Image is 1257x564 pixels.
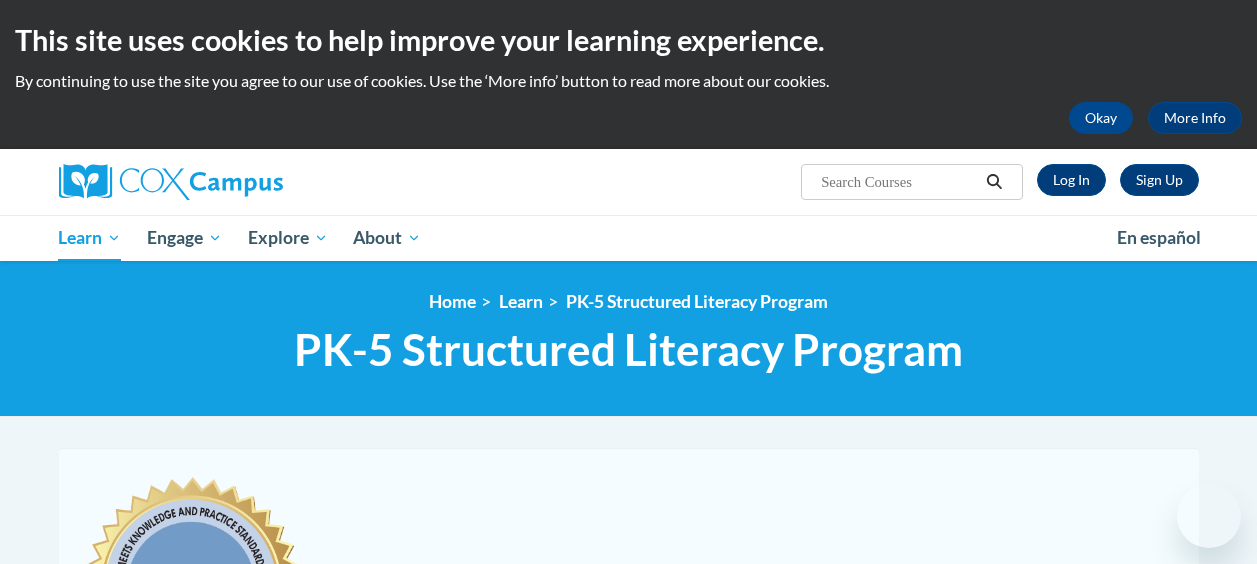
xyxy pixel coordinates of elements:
[134,215,235,261] a: Engage
[566,291,828,312] a: PK-5 Structured Literacy Program
[235,215,341,261] a: Explore
[429,291,476,312] a: Home
[353,226,421,250] span: About
[1117,227,1201,248] span: En español
[59,164,419,200] a: Cox Campus
[1177,484,1241,548] iframe: Button to launch messaging window
[46,215,135,261] a: Learn
[248,226,328,250] span: Explore
[979,170,1009,194] button: Search
[1069,102,1133,134] button: Okay
[15,70,1242,92] p: By continuing to use the site you agree to our use of cookies. Use the ‘More info’ button to read...
[1120,164,1199,196] a: Register
[147,226,222,250] span: Engage
[1037,164,1106,196] a: Log In
[499,291,543,312] a: Learn
[1104,217,1214,259] a: En español
[58,226,121,250] span: Learn
[44,215,1214,261] div: Main menu
[15,20,1242,60] h2: This site uses cookies to help improve your learning experience.
[59,164,283,200] img: Cox Campus
[340,215,434,261] a: About
[1148,102,1242,134] a: More Info
[819,170,979,194] input: Search Courses
[294,323,963,376] span: PK-5 Structured Literacy Program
